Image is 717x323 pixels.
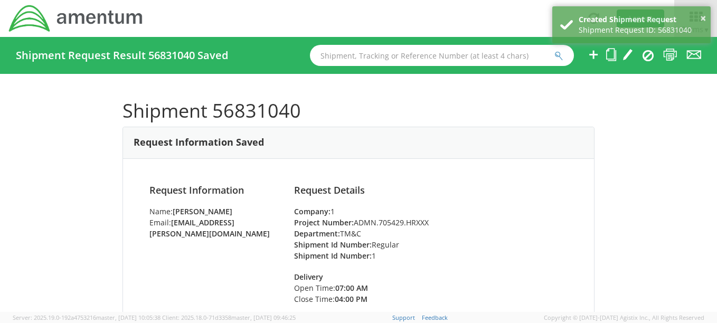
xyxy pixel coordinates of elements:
[149,217,278,239] li: Email:
[149,217,270,239] strong: [EMAIL_ADDRESS][PERSON_NAME][DOMAIN_NAME]
[231,313,296,321] span: master, [DATE] 09:46:25
[294,239,568,250] li: Regular
[149,185,278,196] h4: Request Information
[700,11,706,26] button: ×
[294,250,568,261] li: 1
[162,313,296,321] span: Client: 2025.18.0-71d3358
[335,283,368,293] strong: 07:00 AM
[294,217,354,227] strong: Project Number:
[392,313,415,321] a: Support
[294,293,400,305] li: Close Time:
[544,313,704,322] span: Copyright © [DATE]-[DATE] Agistix Inc., All Rights Reserved
[294,206,568,217] li: 1
[294,185,568,196] h4: Request Details
[294,228,568,239] li: TM&C
[294,282,400,293] li: Open Time:
[294,240,372,250] strong: Shipment Id Number:
[134,137,264,148] h3: Request Information Saved
[13,313,161,321] span: Server: 2025.19.0-192a4753216
[579,14,703,25] div: Created Shipment Request
[422,313,448,321] a: Feedback
[579,25,703,35] div: Shipment Request ID: 56831040
[294,229,340,239] strong: Department:
[294,251,372,261] strong: Shipment Id Number:
[310,45,574,66] input: Shipment, Tracking or Reference Number (at least 4 chars)
[8,4,144,33] img: dyn-intl-logo-049831509241104b2a82.png
[122,100,595,121] h1: Shipment 56831040
[16,50,228,61] h4: Shipment Request Result 56831040 Saved
[96,313,161,321] span: master, [DATE] 10:05:38
[173,206,232,216] strong: [PERSON_NAME]
[335,294,367,304] strong: 04:00 PM
[294,272,323,282] strong: Delivery
[294,217,568,228] li: ADMN.705429.HRXXX
[294,206,331,216] strong: Company:
[149,206,278,217] li: Name:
